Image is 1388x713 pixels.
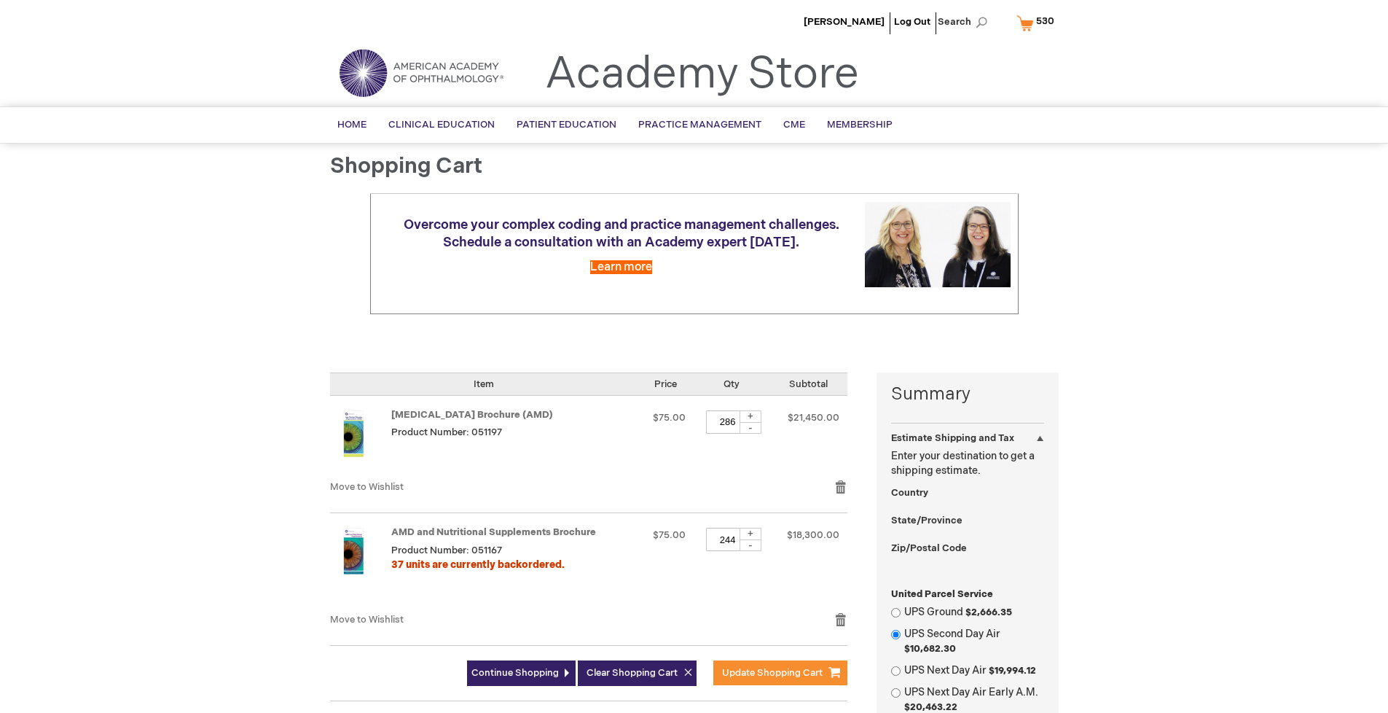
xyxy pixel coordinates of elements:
[783,119,805,130] span: CME
[404,217,839,250] span: Overcome your complex coding and practice management challenges. Schedule a consultation with an ...
[965,607,1012,618] span: $2,666.35
[904,663,1044,678] label: UPS Next Day Air
[330,528,377,574] img: AMD and Nutritional Supplements Brochure
[391,545,502,556] span: Product Number: 051167
[653,529,686,541] span: $75.00
[891,515,962,526] span: State/Province
[638,119,761,130] span: Practice Management
[388,119,495,130] span: Clinical Education
[653,412,686,424] span: $75.00
[330,481,404,493] a: Move to Wishlist
[1036,15,1054,27] span: 530
[789,378,828,390] span: Subtotal
[740,410,761,423] div: +
[337,119,366,130] span: Home
[474,378,494,390] span: Item
[471,667,559,679] span: Continue Shopping
[713,661,847,685] button: Update Shopping Cart
[578,661,697,686] button: Clear Shopping Cart
[894,16,930,28] a: Log Out
[391,409,553,421] a: [MEDICAL_DATA] Brochure (AMD)
[330,410,391,466] a: Age-Related Macular Degeneration Brochure (AMD)
[587,667,678,679] span: Clear Shopping Cart
[467,661,576,686] a: Continue Shopping
[706,528,750,551] input: Qty
[891,449,1044,478] p: Enter your destination to get a shipping estimate.
[724,378,740,390] span: Qty
[740,422,761,434] div: -
[1013,10,1064,36] a: 530
[654,378,677,390] span: Price
[891,588,993,600] span: United Parcel Service
[938,7,993,36] span: Search
[904,701,957,713] span: $20,463.22
[391,558,632,572] div: 37 units are currently backordered.
[740,539,761,551] div: -
[891,542,967,554] span: Zip/Postal Code
[330,410,377,457] img: Age-Related Macular Degeneration Brochure (AMD)
[706,410,750,434] input: Qty
[590,260,652,274] a: Learn more
[891,382,1044,407] strong: Summary
[904,627,1044,656] label: UPS Second Day Air
[330,528,391,598] a: AMD and Nutritional Supplements Brochure
[904,605,1044,620] label: UPS Ground
[904,643,956,655] span: $10,682.30
[391,426,502,438] span: Product Number: 051197
[722,667,823,679] span: Update Shopping Cart
[865,202,1011,287] img: Schedule a consultation with an Academy expert today
[787,529,839,541] span: $18,300.00
[891,432,1014,444] strong: Estimate Shipping and Tax
[517,119,616,130] span: Patient Education
[740,528,761,540] div: +
[330,153,482,179] span: Shopping Cart
[391,526,596,538] a: AMD and Nutritional Supplements Brochure
[804,16,885,28] a: [PERSON_NAME]
[891,487,928,499] span: Country
[989,665,1036,677] span: $19,994.12
[827,119,893,130] span: Membership
[545,48,859,101] a: Academy Store
[788,412,839,424] span: $21,450.00
[330,614,404,626] a: Move to Wishlist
